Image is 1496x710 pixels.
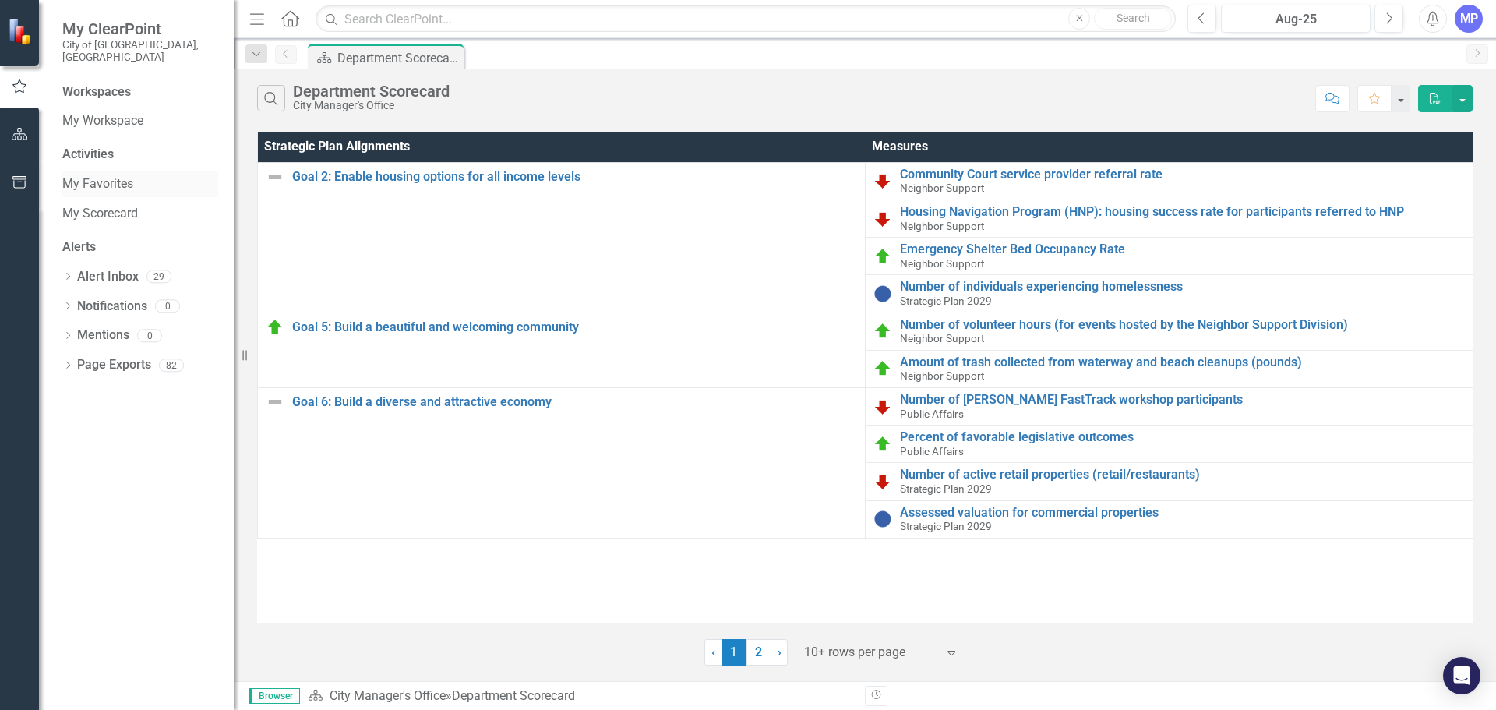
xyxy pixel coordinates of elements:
[77,268,139,286] a: Alert Inbox
[330,688,446,703] a: City Manager's Office
[266,168,284,186] img: Not Defined
[316,5,1176,33] input: Search ClearPoint...
[900,369,984,382] span: Neighbor Support
[292,395,857,409] a: Goal 6: Build a diverse and attractive economy
[62,205,218,223] a: My Scorecard
[873,359,892,378] img: Proceeding as Planned
[137,329,162,342] div: 0
[900,355,1465,369] a: Amount of trash collected from waterway and beach cleanups (pounds)
[900,205,1465,219] a: Housing Navigation Program (HNP): housing success rate for participants referred to HNP
[62,238,218,256] div: Alerts
[900,393,1465,407] a: Number of [PERSON_NAME] FastTrack workshop participants
[900,220,984,232] span: Neighbor Support
[77,298,147,316] a: Notifications
[266,318,284,337] img: Proceeding as Planned
[292,320,857,334] a: Goal 5: Build a beautiful and welcoming community
[62,19,218,38] span: My ClearPoint
[62,83,131,101] div: Workspaces
[778,645,782,659] span: ›
[900,280,1465,294] a: Number of individuals experiencing homelessness
[452,688,575,703] div: Department Scorecard
[873,210,892,228] img: Reviewing for Improvement
[292,170,857,184] a: Goal 2: Enable housing options for all income levels
[873,284,892,303] img: Information Unavailable
[1221,5,1371,33] button: Aug-25
[900,168,1465,182] a: Community Court service provider referral rate
[900,482,992,495] span: Strategic Plan 2029
[711,645,715,659] span: ‹
[873,510,892,528] img: Information Unavailable
[1443,657,1480,694] div: Open Intercom Messenger
[1226,10,1365,29] div: Aug-25
[1455,5,1483,33] button: MP
[873,322,892,341] img: Proceeding as Planned
[249,688,300,704] span: Browser
[900,182,984,194] span: Neighbor Support
[8,18,35,45] img: ClearPoint Strategy
[293,100,450,111] div: City Manager's Office
[77,327,129,344] a: Mentions
[159,359,184,372] div: 82
[900,506,1465,520] a: Assessed valuation for commercial properties
[873,435,892,454] img: Proceeding as Planned
[900,318,1465,332] a: Number of volunteer hours (for events hosted by the Neighbor Support Division)
[873,397,892,416] img: Reviewing for Improvement
[266,393,284,412] img: Not Defined
[900,430,1465,444] a: Percent of favorable legislative outcomes
[62,146,218,164] div: Activities
[900,257,984,270] span: Neighbor Support
[900,520,992,532] span: Strategic Plan 2029
[62,112,218,130] a: My Workspace
[62,38,218,64] small: City of [GEOGRAPHIC_DATA], [GEOGRAPHIC_DATA]
[873,247,892,266] img: Proceeding as Planned
[900,295,992,307] span: Strategic Plan 2029
[900,242,1465,256] a: Emergency Shelter Bed Occupancy Rate
[77,356,151,374] a: Page Exports
[293,83,450,100] div: Department Scorecard
[722,639,746,666] span: 1
[873,472,892,491] img: Reviewing for Improvement
[155,299,180,313] div: 0
[873,171,892,190] img: Reviewing for Improvement
[1094,8,1172,30] button: Search
[337,48,460,68] div: Department Scorecard
[900,445,964,457] span: Public Affairs
[1117,12,1150,24] span: Search
[900,332,984,344] span: Neighbor Support
[900,468,1465,482] a: Number of active retail properties (retail/restaurants)
[62,175,218,193] a: My Favorites
[146,270,171,284] div: 29
[900,408,964,420] span: Public Affairs
[308,687,853,705] div: »
[746,639,771,666] a: 2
